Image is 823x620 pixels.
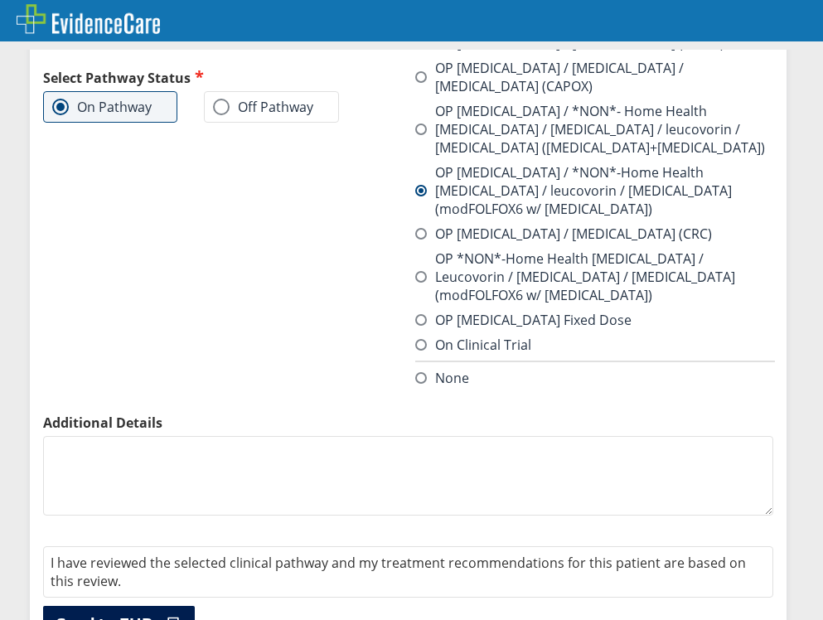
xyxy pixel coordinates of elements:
label: OP [MEDICAL_DATA] / *NON*- Home Health [MEDICAL_DATA] / [MEDICAL_DATA] / leucovorin / [MEDICAL_DA... [415,102,774,157]
label: Additional Details [43,414,773,432]
label: None [415,369,469,387]
label: OP [MEDICAL_DATA] Fixed Dose [415,311,632,329]
h2: Select Pathway Status [43,68,402,87]
label: On Clinical Trial [415,336,531,354]
label: OP [MEDICAL_DATA] / *NON*-Home Health [MEDICAL_DATA] / leucovorin / [MEDICAL_DATA] (modFOLFOX6 w/... [415,163,774,218]
label: On Pathway [52,99,152,115]
label: OP [MEDICAL_DATA] / [MEDICAL_DATA] / [MEDICAL_DATA] (CAPOX) [415,59,774,95]
label: Off Pathway [213,99,313,115]
img: EvidenceCare [17,4,160,34]
label: OP [MEDICAL_DATA] / [MEDICAL_DATA] (CRC) [415,225,712,243]
span: I have reviewed the selected clinical pathway and my treatment recommendations for this patient a... [51,554,746,590]
label: OP *NON*-Home Health [MEDICAL_DATA] / Leucovorin / [MEDICAL_DATA] / [MEDICAL_DATA] (modFOLFOX6 w/... [415,249,774,304]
